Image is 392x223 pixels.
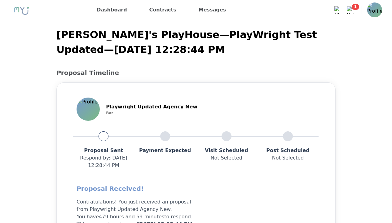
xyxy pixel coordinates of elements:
a: Messages [196,5,228,15]
p: Visit Scheduled [196,147,257,154]
p: Respond by : [DATE] 12:28:44 PM [73,154,134,169]
p: [PERSON_NAME]'s PlayHouse — PlayWright Test Updated — [DATE] 12:28:44 PM [56,27,336,57]
img: Profile [77,98,99,120]
img: Profile [367,2,382,17]
p: Bar [106,111,197,116]
img: Bell [347,6,354,14]
p: Not Selected [257,154,319,162]
p: Playwright Updated Agency New [106,103,197,111]
span: 1 [352,4,359,10]
h2: Proposal Timeline [56,68,336,77]
p: Payment Expected [134,147,196,154]
p: Post Scheduled [257,147,319,154]
h2: Proposal Received! [77,184,193,193]
img: Chat [334,6,342,14]
p: Proposal Sent [73,147,134,154]
p: Not Selected [196,154,257,162]
a: Dashboard [94,5,130,15]
a: Contracts [147,5,179,15]
p: Contratulations! You just received an proposal from Playwright Updated Agency New. [77,198,193,213]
